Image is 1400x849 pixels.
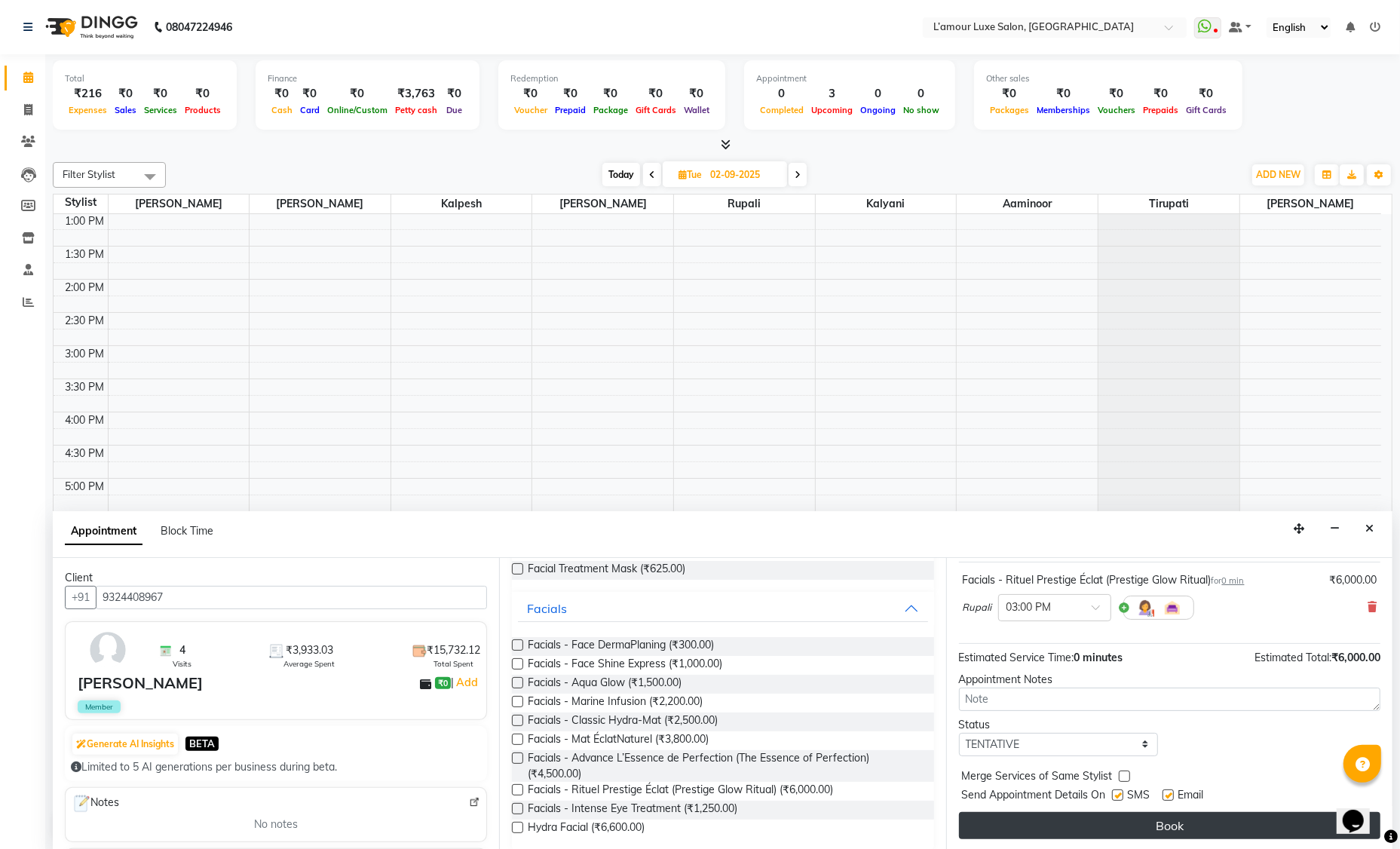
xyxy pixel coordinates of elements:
[675,169,706,180] span: Tue
[680,85,713,103] div: ₹0
[166,6,232,48] b: 08047224946
[1178,787,1204,806] span: Email
[518,595,927,622] button: Facials
[323,105,391,115] span: Online/Custom
[959,651,1074,664] span: Estimated Service Time:
[391,195,532,213] span: Kalpesh
[111,85,140,103] div: ₹0
[181,105,225,115] span: Products
[268,72,467,85] div: Finance
[71,759,481,775] div: Limited to 5 AI generations per business during beta.
[528,750,921,782] span: Facials - Advance L’Essence de Perfection (The Essence of Perfection) (₹4,500.00)
[899,105,943,115] span: No show
[435,677,451,689] span: ₹0
[1163,599,1181,617] img: Interior.png
[986,72,1230,85] div: Other sales
[528,801,737,820] span: Facials - Intense Eye Treatment (₹1,250.00)
[1337,789,1385,834] iframe: chat widget
[528,561,685,580] span: Facial Treatment Mask (₹625.00)
[63,247,108,262] div: 1:30 PM
[96,586,487,609] input: Search by Name/Mobile/Email/Code
[551,85,590,103] div: ₹0
[63,313,108,329] div: 2:30 PM
[65,518,142,545] span: Appointment
[510,105,551,115] span: Voucher
[1212,575,1245,586] small: for
[1240,195,1381,213] span: [PERSON_NAME]
[283,658,335,670] span: Average Spent
[756,72,943,85] div: Appointment
[963,600,992,615] span: Rupali
[1136,599,1154,617] img: Hairdresser.png
[706,164,781,186] input: 2025-09-02
[391,85,441,103] div: ₹3,763
[65,105,111,115] span: Expenses
[1033,105,1094,115] span: Memberships
[1074,651,1123,664] span: 0 minutes
[286,642,333,658] span: ₹3,933.03
[109,195,250,213] span: [PERSON_NAME]
[528,637,714,656] span: Facials - Face DermaPlaning (₹300.00)
[528,782,833,801] span: Facials - Rituel Prestige Éclat (Prestige Glow Ritual) (₹6,000.00)
[268,105,296,115] span: Cash
[986,85,1033,103] div: ₹0
[1254,651,1331,664] span: Estimated Total:
[1098,195,1239,213] span: Tirupati
[63,213,108,229] div: 1:00 PM
[528,656,722,675] span: Facials - Face Shine Express (₹1,000.00)
[1331,651,1380,664] span: ₹6,000.00
[510,85,551,103] div: ₹0
[1128,787,1150,806] span: SMS
[528,820,645,838] span: Hydra Facial (₹6,600.00)
[1094,105,1139,115] span: Vouchers
[957,195,1098,213] span: Aaminoor
[1222,575,1245,586] span: 0 min
[674,195,815,213] span: Rupali
[962,787,1106,806] span: Send Appointment Details On
[856,85,899,103] div: 0
[986,105,1033,115] span: Packages
[1182,85,1230,103] div: ₹0
[63,280,108,296] div: 2:00 PM
[528,675,682,694] span: Facials - Aqua Glow (₹1,500.00)
[254,817,298,832] span: No notes
[86,628,130,672] img: avatar
[63,479,108,495] div: 5:00 PM
[959,812,1380,839] button: Book
[856,105,899,115] span: Ongoing
[590,85,632,103] div: ₹0
[140,105,181,115] span: Services
[528,713,718,731] span: Facials - Classic Hydra-Mat (₹2,500.00)
[63,168,115,180] span: Filter Stylist
[173,658,191,670] span: Visits
[296,105,323,115] span: Card
[551,105,590,115] span: Prepaid
[72,794,119,814] span: Notes
[72,734,178,755] button: Generate AI Insights
[78,672,203,694] div: [PERSON_NAME]
[632,85,680,103] div: ₹0
[962,768,1113,787] span: Merge Services of Same Stylist
[963,572,1245,588] div: Facials - Rituel Prestige Éclat (Prestige Glow Ritual)
[1033,85,1094,103] div: ₹0
[63,446,108,461] div: 4:30 PM
[65,72,225,85] div: Total
[1182,105,1230,115] span: Gift Cards
[1252,164,1304,185] button: ADD NEW
[632,105,680,115] span: Gift Cards
[1256,169,1300,180] span: ADD NEW
[528,731,709,750] span: Facials - Mat ÉclatNaturel (₹3,800.00)
[441,85,467,103] div: ₹0
[65,570,487,586] div: Client
[181,85,225,103] div: ₹0
[602,163,640,186] span: Today
[1359,517,1380,541] button: Close
[433,658,473,670] span: Total Spent
[250,195,391,213] span: [PERSON_NAME]
[527,599,567,618] div: Facials
[816,195,957,213] span: Kalyani
[454,673,480,691] a: Add
[179,642,185,658] span: 4
[185,737,219,751] span: BETA
[959,717,1159,733] div: Status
